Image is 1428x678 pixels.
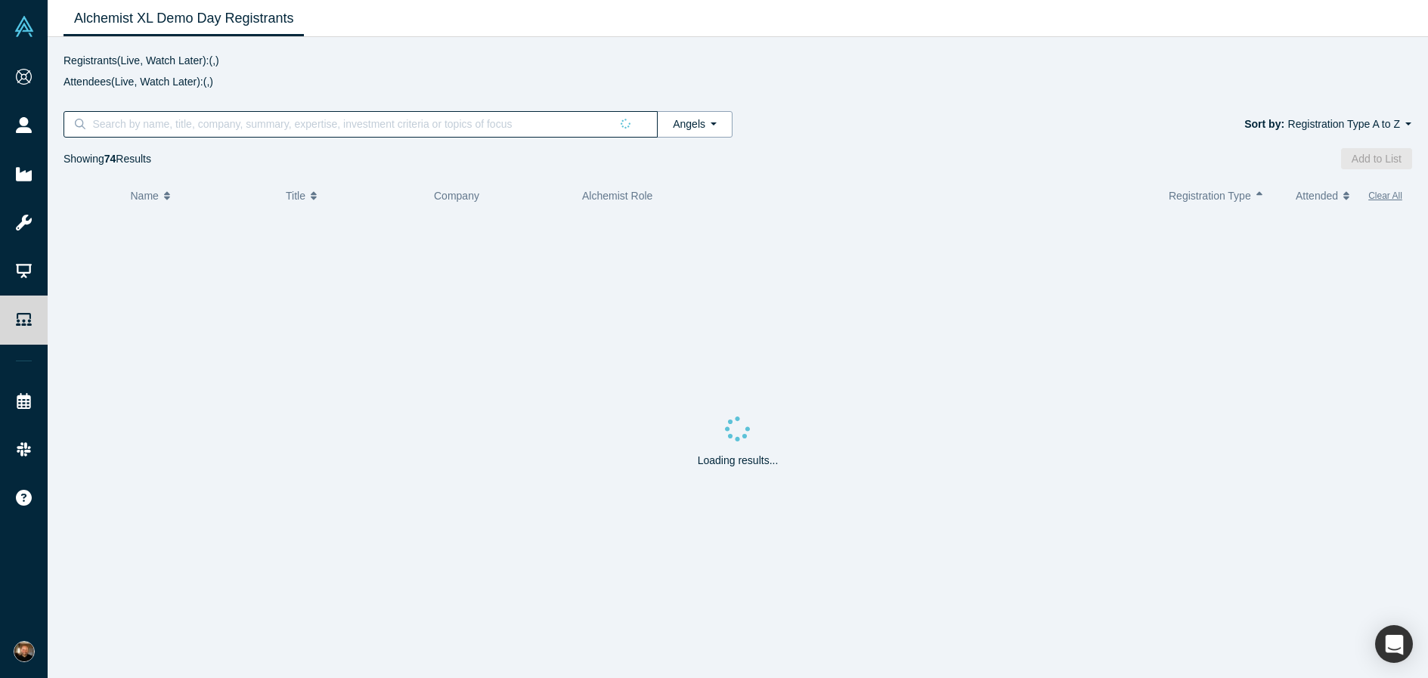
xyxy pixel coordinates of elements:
[434,190,479,202] span: Company
[1368,180,1402,212] button: Clear All
[582,190,652,202] span: Alchemist Role
[91,114,609,134] input: Search by name, title, company, summary, expertise, investment criteria or topics of focus
[104,153,116,165] strong: 74
[14,16,35,37] img: Alchemist Vault Logo
[64,1,304,36] a: Alchemist XL Demo Day Registrants
[286,180,305,212] span: Title
[1296,180,1354,212] button: Attended
[131,180,159,212] span: Name
[64,76,111,88] strong: Attendees
[286,180,418,212] button: Title
[64,74,1412,90] p: (Live, Watch Later): ( , )
[1169,180,1251,212] span: Registration Type
[64,54,117,67] strong: Registrants
[14,641,35,662] img: Jeff Cherkassky's Account
[104,153,151,165] span: Results
[657,111,733,138] button: Angels
[1341,148,1412,169] button: Add to List
[131,180,271,212] button: Name
[698,453,779,469] p: Loading results...
[64,53,1412,69] p: (Live, Watch Later): ( , )
[1169,180,1280,212] button: Registration Type
[64,148,151,169] div: Showing
[1244,118,1284,130] strong: Sort by:
[1287,116,1412,133] button: Registration Type A to Z
[1296,180,1338,212] span: Attended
